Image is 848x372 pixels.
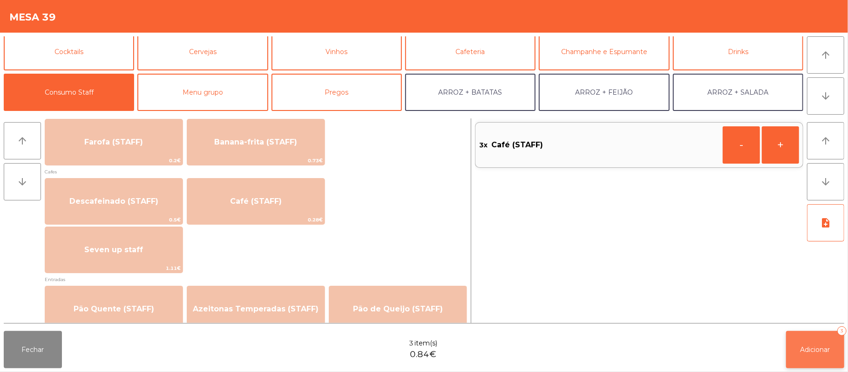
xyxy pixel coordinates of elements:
[807,36,844,74] button: arrow_upward
[74,304,154,313] span: Pão Quente (STAFF)
[673,33,803,70] button: Drinks
[801,345,830,354] span: Adicionar
[409,338,414,348] span: 3
[271,74,402,111] button: Pregos
[4,33,134,70] button: Cocktails
[84,138,143,146] span: Farofa (STAFF)
[786,331,844,368] button: Adicionar3
[187,215,325,224] span: 0.28€
[762,126,799,164] button: +
[539,74,669,111] button: ARROZ + FEIJÃO
[4,331,62,368] button: Fechar
[137,74,268,111] button: Menu grupo
[45,215,183,224] span: 0.5€
[17,135,28,146] i: arrow_upward
[491,138,543,152] span: Café (STAFF)
[17,176,28,187] i: arrow_downward
[405,74,536,111] button: ARROZ + BATATAS
[4,74,134,111] button: Consumo Staff
[45,156,183,165] span: 0.2€
[137,33,268,70] button: Cervejas
[45,167,467,176] span: Cafes
[69,197,158,206] span: Descafeinado (STAFF)
[193,304,319,313] span: Azeitonas Temperadas (STAFF)
[230,197,282,206] span: Café (STAFF)
[807,122,844,159] button: arrow_upward
[187,156,325,165] span: 0.73€
[4,163,41,200] button: arrow_downward
[807,163,844,200] button: arrow_downward
[271,33,402,70] button: Vinhos
[405,33,536,70] button: Cafeteria
[9,10,56,24] h4: Mesa 39
[410,348,436,361] span: 0.84€
[820,217,831,228] i: note_add
[673,74,803,111] button: ARROZ + SALADA
[807,204,844,241] button: note_add
[820,90,831,102] i: arrow_downward
[479,138,488,152] span: 3x
[723,126,760,164] button: -
[820,49,831,61] i: arrow_upward
[820,176,831,187] i: arrow_downward
[539,33,669,70] button: Champanhe e Espumante
[214,138,297,146] span: Banana-frita (STAFF)
[414,338,437,348] span: item(s)
[820,135,831,146] i: arrow_upward
[837,326,847,336] div: 3
[84,245,143,254] span: Seven up staff
[353,304,443,313] span: Pão de Queijo (STAFF)
[45,275,467,284] span: Entradas
[45,264,183,273] span: 1.11€
[807,77,844,115] button: arrow_downward
[4,122,41,159] button: arrow_upward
